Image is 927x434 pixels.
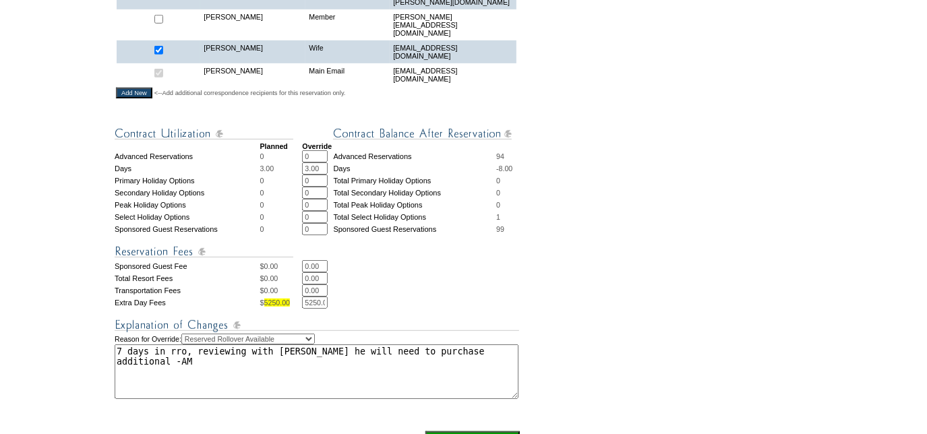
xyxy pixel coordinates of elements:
[115,272,260,284] td: Total Resort Fees
[115,187,260,199] td: Secondary Holiday Options
[333,199,496,211] td: Total Peak Holiday Options
[116,88,152,98] input: Add New
[260,297,302,309] td: $
[305,9,390,40] td: Member
[496,213,500,221] span: 1
[260,177,264,185] span: 0
[390,63,516,86] td: [EMAIL_ADDRESS][DOMAIN_NAME]
[115,284,260,297] td: Transportation Fees
[260,142,287,150] strong: Planned
[305,40,390,63] td: Wife
[333,223,496,235] td: Sponsored Guest Reservations
[496,164,512,173] span: -8.00
[496,189,500,197] span: 0
[154,89,346,97] span: <--Add additional correspondence recipients for this reservation only.
[200,9,305,40] td: [PERSON_NAME]
[260,272,302,284] td: $
[260,213,264,221] span: 0
[115,211,260,223] td: Select Holiday Options
[333,175,496,187] td: Total Primary Holiday Options
[333,211,496,223] td: Total Select Holiday Options
[260,284,302,297] td: $
[333,187,496,199] td: Total Secondary Holiday Options
[333,125,512,142] img: Contract Balance After Reservation
[264,299,291,307] span: 5250.00
[260,225,264,233] span: 0
[496,201,500,209] span: 0
[115,223,260,235] td: Sponsored Guest Reservations
[260,260,302,272] td: $
[260,152,264,160] span: 0
[264,274,278,282] span: 0.00
[115,317,519,334] img: Explanation of Changes
[115,334,521,399] td: Reason for Override:
[264,262,278,270] span: 0.00
[260,189,264,197] span: 0
[496,152,504,160] span: 94
[305,63,390,86] td: Main Email
[200,40,305,63] td: [PERSON_NAME]
[496,225,504,233] span: 99
[115,260,260,272] td: Sponsored Guest Fee
[115,162,260,175] td: Days
[115,199,260,211] td: Peak Holiday Options
[200,63,305,86] td: [PERSON_NAME]
[264,286,278,294] span: 0.00
[260,164,274,173] span: 3.00
[115,150,260,162] td: Advanced Reservations
[115,297,260,309] td: Extra Day Fees
[496,177,500,185] span: 0
[115,175,260,187] td: Primary Holiday Options
[260,201,264,209] span: 0
[302,142,332,150] strong: Override
[333,150,496,162] td: Advanced Reservations
[390,40,516,63] td: [EMAIL_ADDRESS][DOMAIN_NAME]
[390,9,516,40] td: [PERSON_NAME][EMAIL_ADDRESS][DOMAIN_NAME]
[333,162,496,175] td: Days
[115,243,293,260] img: Reservation Fees
[115,125,293,142] img: Contract Utilization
